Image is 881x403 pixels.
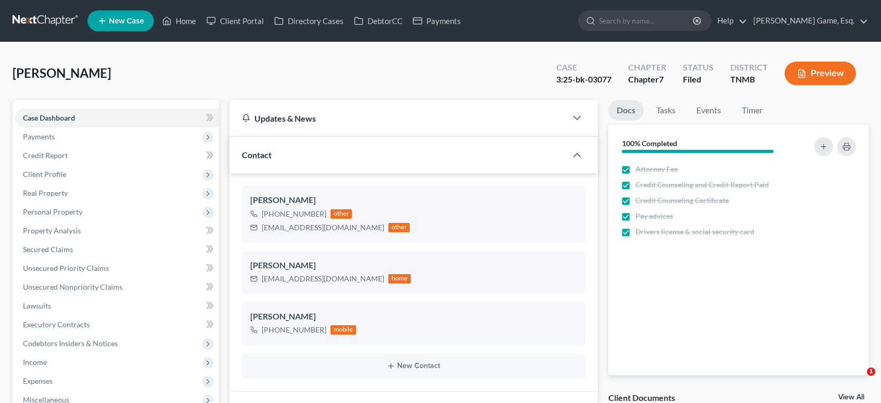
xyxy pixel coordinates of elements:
div: [PHONE_NUMBER] [262,325,326,335]
button: New Contact [250,362,577,370]
span: 1 [867,368,875,376]
a: Directory Cases [269,11,349,30]
div: [PERSON_NAME] [250,259,577,272]
a: Help [712,11,747,30]
a: [PERSON_NAME] Game, Esq. [748,11,868,30]
a: Payments [408,11,466,30]
span: Codebtors Insiders & Notices [23,339,118,348]
span: Secured Claims [23,245,73,254]
div: other [388,223,410,232]
div: Updates & News [242,113,554,124]
input: Search by name... [599,11,694,30]
span: Drivers license & social security card [635,227,754,237]
div: Case [556,62,611,74]
div: Status [683,62,714,74]
a: Executory Contracts [15,315,219,334]
div: District [730,62,768,74]
div: [PERSON_NAME] [250,194,577,207]
iframe: Intercom live chat [846,368,871,393]
div: Chapter [628,74,666,86]
div: home [388,274,411,283]
div: mobile [331,325,357,335]
a: Unsecured Nonpriority Claims [15,278,219,297]
div: [EMAIL_ADDRESS][DOMAIN_NAME] [262,222,384,233]
span: Income [23,358,47,366]
a: Case Dashboard [15,109,219,127]
a: DebtorCC [349,11,408,30]
a: Timer [733,100,771,121]
a: Unsecured Priority Claims [15,259,219,278]
div: Chapter [628,62,666,74]
span: Executory Contracts [23,320,90,329]
a: Property Analysis [15,221,219,240]
span: Unsecured Nonpriority Claims [23,282,123,291]
span: Credit Counseling Certificate [635,195,729,206]
a: Credit Report [15,146,219,165]
span: Credit Report [23,151,68,160]
a: Tasks [648,100,684,121]
a: Secured Claims [15,240,219,259]
a: Home [157,11,201,30]
a: Client Portal [201,11,269,30]
span: Personal Property [23,207,82,216]
span: Unsecured Priority Claims [23,264,109,272]
div: Client Documents [608,392,675,403]
a: Lawsuits [15,297,219,315]
div: 3:25-bk-03077 [556,74,611,86]
a: Docs [608,100,644,121]
span: [PERSON_NAME] [13,65,111,80]
span: Lawsuits [23,301,51,310]
a: Events [688,100,729,121]
span: Attorney Fee [635,164,678,174]
span: Pay advices [635,211,673,221]
span: Payments [23,132,55,141]
span: New Case [109,17,144,25]
button: Preview [785,62,856,85]
div: [PHONE_NUMBER] [262,209,326,219]
span: Contact [242,150,272,160]
div: other [331,209,352,219]
div: Filed [683,74,714,86]
span: Property Analysis [23,226,81,235]
span: 7 [659,74,664,84]
div: [PERSON_NAME] [250,311,577,323]
strong: 100% Completed [622,139,677,148]
div: TNMB [730,74,768,86]
span: Client Profile [23,170,66,179]
a: View All [838,394,864,401]
span: Case Dashboard [23,113,75,122]
span: Expenses [23,376,53,385]
span: Credit Counseling and Credit Report Paid [635,180,769,190]
div: [EMAIL_ADDRESS][DOMAIN_NAME] [262,274,384,284]
span: Real Property [23,188,68,197]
